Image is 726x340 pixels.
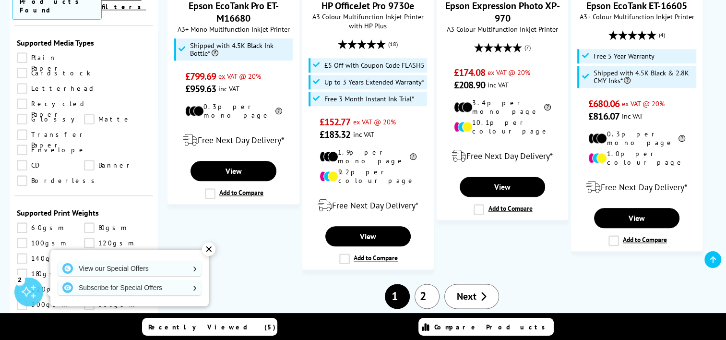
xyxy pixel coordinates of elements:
[488,68,530,77] span: ex VAT @ 20%
[17,208,151,218] div: Supported Print Weights
[324,95,414,103] span: Free 3 Month Instant Ink Trial*
[218,84,239,93] span: inc VAT
[324,78,424,86] span: Up to 3 Years Extended Warranty*
[308,192,428,219] div: modal_delivery
[622,99,665,108] span: ex VAT @ 20%
[17,268,84,279] a: 180gsm
[17,145,86,155] a: Envelope
[325,226,411,246] a: View
[17,68,91,78] a: Cardstock
[339,254,398,264] label: Add to Compare
[190,42,290,57] span: Shipped with 4.5K Black Ink Bottle*
[185,83,216,95] span: £959.63
[84,160,151,170] a: Banner
[418,318,554,336] a: Compare Products
[17,253,84,264] a: 140gsm
[588,110,619,122] span: £816.07
[622,111,643,121] span: inc VAT
[588,149,685,167] li: 1.0p per colour page
[218,72,261,81] span: ex VAT @ 20%
[454,66,485,79] span: £174.08
[594,208,679,228] a: View
[454,98,551,116] li: 3.4p per mono page
[202,243,215,256] div: ✕
[488,80,509,89] span: inc VAT
[84,114,151,124] a: Matte
[58,261,202,276] a: View our Special Offers
[17,222,84,233] a: 60gsm
[353,117,395,126] span: ex VAT @ 20%
[593,69,693,85] span: Shipped with 4.5K Black & 2.8K CMY Inks*
[185,102,282,120] li: 0.3p per mono page
[460,177,545,197] a: View
[474,204,532,215] label: Add to Compare
[608,235,667,246] label: Add to Compare
[588,97,619,110] span: £680.06
[58,280,202,295] a: Subscribe for Special Offers
[588,130,685,147] li: 0.3p per mono page
[142,318,277,336] a: Recently Viewed (5)
[442,24,563,34] span: A3 Colour Multifunction Inkjet Printer
[353,130,374,139] span: inc VAT
[17,38,151,48] div: Supported Media Types
[454,118,551,135] li: 10.1p per colour page
[324,61,425,69] span: £5 Off with Coupon Code FLASH5
[17,114,84,124] a: Glossy
[659,26,665,44] span: (4)
[320,128,351,141] span: £183.32
[84,238,151,248] a: 120gsm
[444,284,499,309] a: Next
[308,12,428,30] span: A3 Colour Multifunction Inkjet Printer with HP Plus
[320,148,417,165] li: 1.9p per mono page
[173,24,294,34] span: A3+ Mono Multifunction Inkjet Printer
[415,284,440,309] a: 2
[17,160,84,170] a: CD
[320,168,417,185] li: 9.2p per colour page
[84,222,151,233] a: 80gsm
[524,38,531,57] span: (7)
[434,323,550,331] span: Compare Products
[17,175,100,186] a: Borderless
[17,238,84,248] a: 100gsm
[148,323,276,331] span: Recently Viewed (5)
[388,35,398,53] span: (18)
[576,174,697,201] div: modal_delivery
[17,52,84,63] a: Plain Paper
[17,83,96,94] a: Letterhead
[17,98,87,109] a: Recycled Paper
[457,290,476,303] span: Next
[454,79,485,91] span: £208.90
[190,161,276,181] a: View
[576,12,697,21] span: A3+ Colour Multifunction Inkjet Printer
[17,129,86,140] a: Transfer Paper
[442,143,563,170] div: modal_delivery
[14,274,25,285] div: 2
[185,70,216,83] span: £799.69
[593,52,654,60] span: Free 5 Year Warranty
[205,188,263,199] label: Add to Compare
[320,116,351,128] span: £152.77
[173,127,294,154] div: modal_delivery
